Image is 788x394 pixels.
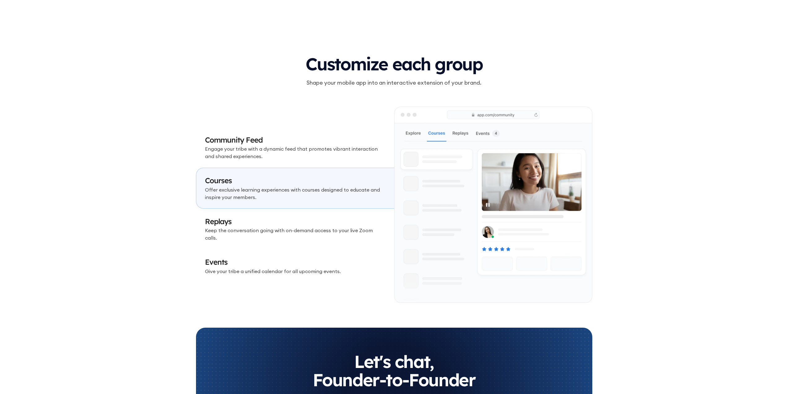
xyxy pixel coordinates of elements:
p: Offer exclusive learning experiences with courses designed to educate and inspire your members. [205,186,385,201]
h3: Courses [205,175,385,186]
img: An illustration of Courses Page [394,107,592,303]
h3: Events [205,257,385,268]
h2: Let's chat, Founder-to-Founder [208,352,580,389]
h3: Customize each group [196,55,592,74]
h3: Community Feed [205,135,385,145]
p: Give your tribe a unified calendar for all upcoming events. [205,268,385,275]
p: Engage your tribe with a dynamic feed that promotes vibrant interaction and shared experiences. [205,145,385,160]
p: Shape your mobile app into an interactive extension of your brand. [196,78,592,87]
h3: Replays [205,216,385,227]
p: Keep the conversation going with on-demand access to your live Zoom calls. [205,227,385,241]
